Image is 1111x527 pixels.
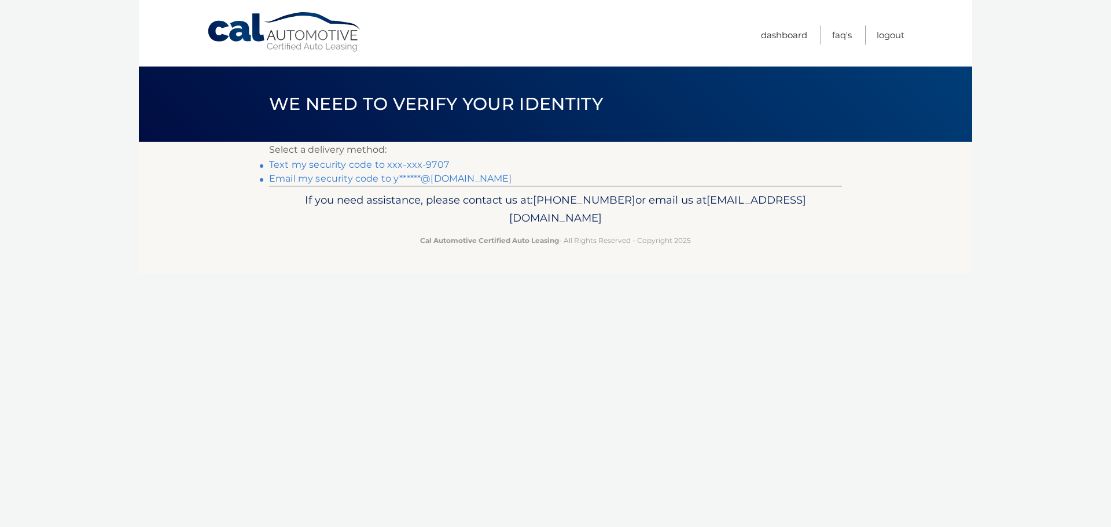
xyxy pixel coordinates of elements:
p: Select a delivery method: [269,142,842,158]
p: If you need assistance, please contact us at: or email us at [277,191,834,228]
strong: Cal Automotive Certified Auto Leasing [420,236,559,245]
a: Text my security code to xxx-xxx-9707 [269,159,449,170]
a: Logout [877,25,904,45]
a: Dashboard [761,25,807,45]
span: We need to verify your identity [269,93,603,115]
span: [PHONE_NUMBER] [533,193,635,207]
p: - All Rights Reserved - Copyright 2025 [277,234,834,246]
a: Email my security code to y******@[DOMAIN_NAME] [269,173,512,184]
a: Cal Automotive [207,12,363,53]
a: FAQ's [832,25,852,45]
